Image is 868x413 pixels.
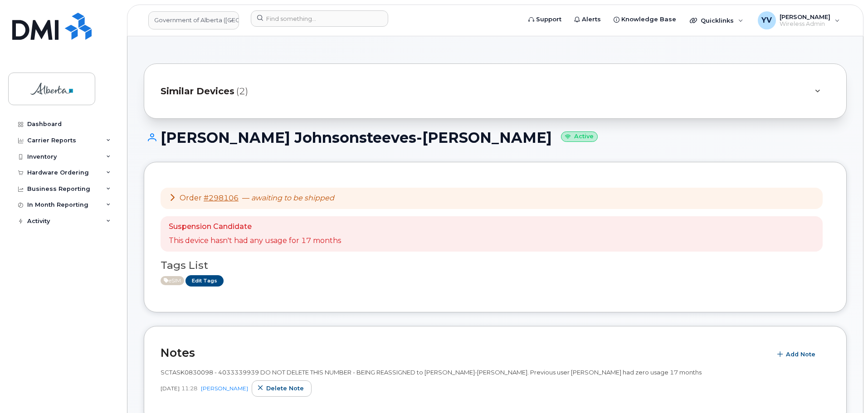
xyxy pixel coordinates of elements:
span: [DATE] [161,384,180,392]
span: 11:28 [181,384,197,392]
span: Similar Devices [161,85,234,98]
span: SCTASK0830098 - 4033339939 DO NOT DELETE THIS NUMBER - BEING REASSIGNED to [PERSON_NAME]-[PERSON_... [161,369,702,376]
span: Active [161,276,184,285]
em: awaiting to be shipped [251,194,334,202]
span: Add Note [786,350,815,359]
span: (2) [236,85,248,98]
a: Edit Tags [185,275,224,287]
h2: Notes [161,346,767,360]
p: This device hasn't had any usage for 17 months [169,236,341,246]
span: Order [180,194,202,202]
p: Suspension Candidate [169,222,341,232]
h3: Tags List [161,260,830,271]
button: Add Note [771,346,823,363]
span: Delete note [266,384,304,393]
span: — [242,194,334,202]
button: Delete note [252,380,312,397]
a: #298106 [204,194,239,202]
h1: [PERSON_NAME] Johnsonsteeves-[PERSON_NAME] [144,130,847,146]
small: Active [561,131,598,142]
a: [PERSON_NAME] [201,385,248,392]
